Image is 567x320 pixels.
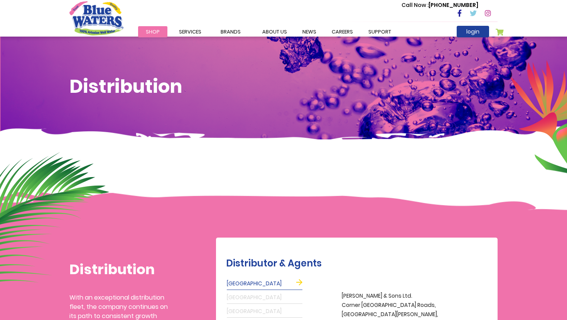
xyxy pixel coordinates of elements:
[146,28,160,35] span: Shop
[221,28,241,35] span: Brands
[227,278,302,290] a: [GEOGRAPHIC_DATA]
[213,26,248,37] a: Brands
[171,26,209,37] a: Services
[255,26,295,37] a: about us
[324,26,361,37] a: careers
[361,26,399,37] a: support
[402,1,429,9] span: Call Now :
[226,258,494,269] h2: Distributor & Agents
[69,1,123,35] a: store logo
[69,75,498,98] h1: Distribution
[179,28,201,35] span: Services
[138,26,167,37] a: Shop
[402,1,478,9] p: [PHONE_NUMBER]
[457,26,489,37] a: login
[227,305,302,318] a: [GEOGRAPHIC_DATA]
[227,292,302,304] a: [GEOGRAPHIC_DATA]
[295,26,324,37] a: News
[69,261,168,278] h1: Distribution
